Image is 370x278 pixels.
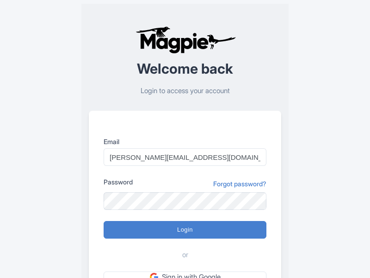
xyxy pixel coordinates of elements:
a: Forgot password? [213,179,266,189]
label: Email [104,137,266,146]
p: Login to access your account [89,86,281,96]
input: Login [104,221,266,239]
img: logo-ab69f6fb50320c5b225c76a69d11143b.png [133,26,237,54]
span: or [182,250,188,260]
input: you@example.com [104,148,266,166]
label: Password [104,177,133,187]
h2: Welcome back [89,61,281,76]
